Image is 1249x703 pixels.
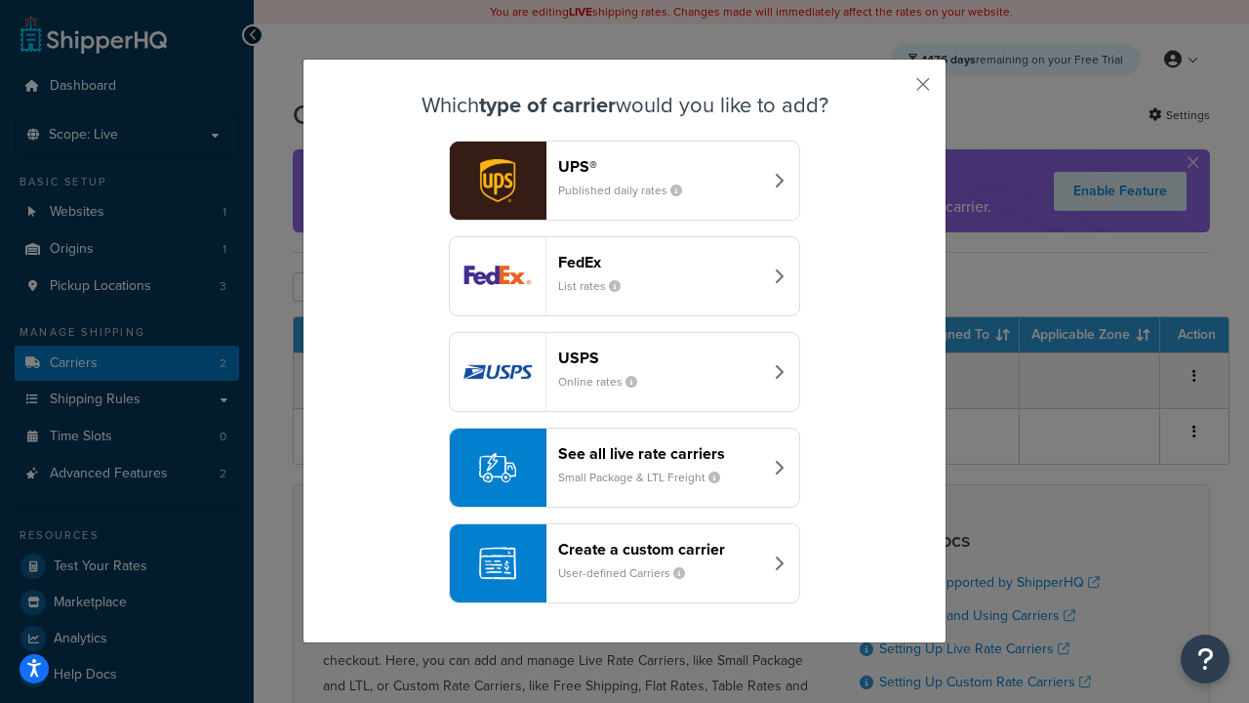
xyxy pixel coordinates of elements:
img: ups logo [450,142,545,220]
button: Create a custom carrierUser-defined Carriers [449,523,800,603]
header: USPS [558,349,762,367]
header: See all live rate carriers [558,444,762,463]
img: icon-carrier-liverate-becf4550.svg [479,449,516,486]
small: User-defined Carriers [558,564,701,582]
small: Small Package & LTL Freight [558,469,736,486]
small: Online rates [558,373,653,391]
button: ups logoUPS®Published daily rates [449,141,800,221]
header: UPS® [558,157,762,176]
h3: Which would you like to add? [352,94,897,117]
button: Open Resource Center [1181,635,1229,683]
header: FedEx [558,253,762,271]
img: fedEx logo [450,237,545,315]
small: List rates [558,277,636,295]
button: fedEx logoFedExList rates [449,236,800,316]
small: Published daily rates [558,182,698,199]
img: icon-carrier-custom-c93b8a24.svg [479,545,516,582]
header: Create a custom carrier [558,540,762,558]
button: usps logoUSPSOnline rates [449,332,800,412]
button: See all live rate carriersSmall Package & LTL Freight [449,428,800,508]
img: usps logo [450,333,545,411]
strong: type of carrier [479,89,616,121]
